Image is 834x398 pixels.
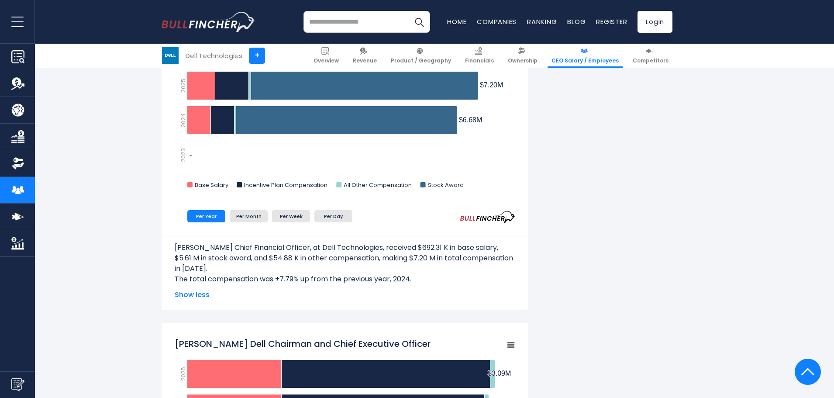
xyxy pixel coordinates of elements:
span: Overview [314,57,339,64]
img: bullfincher logo [162,12,255,32]
a: Product / Geography [387,44,455,68]
button: Search [408,11,430,33]
a: + [249,48,265,64]
a: Overview [310,44,343,68]
span: Show less [175,290,515,300]
a: Financials [461,44,498,68]
li: Per Year [187,210,225,222]
tspan: $7.20M [480,81,503,89]
a: Go to homepage [162,12,255,32]
div: Dell Technologies [186,51,242,61]
a: Ranking [527,17,557,26]
li: Per Day [314,210,352,222]
a: Companies [477,17,517,26]
text: 2024 [179,113,187,128]
li: Per Month [230,210,268,222]
p: [PERSON_NAME] Chief Financial Officer, at Dell Technologies, received $692.31 K in base salary, $... [175,242,515,274]
img: Ownership [11,157,24,170]
text: 2025 [179,79,187,93]
span: Ownership [508,57,538,64]
a: Register [596,17,627,26]
img: DELL logo [162,47,179,64]
a: CEO Salary / Employees [548,44,623,68]
text: Incentive Plan Compensation [244,181,327,189]
tspan: $6.68M [459,116,482,124]
a: Ownership [504,44,541,68]
text: Stock Award [428,181,464,189]
tspan: [PERSON_NAME] Dell Chairman and Chief Executive Officer [175,338,431,350]
text: 2025 [179,367,187,381]
a: Login [638,11,672,33]
span: CEO Salary / Employees [551,57,619,64]
span: Financials [465,57,494,64]
tspan: $3.09M [488,370,511,377]
text: - [190,151,192,159]
p: The total compensation was +7.79% up from the previous year, 2024. [175,274,515,284]
a: Revenue [349,44,381,68]
text: All Other Compensation [344,181,412,189]
a: Competitors [629,44,672,68]
span: Product / Geography [391,57,451,64]
text: 2023 [179,148,187,162]
a: Home [447,17,466,26]
text: Base Salary [195,181,229,189]
svg: Yvonne McGill Chief Financial Officer [175,45,515,198]
span: Competitors [633,57,669,64]
li: Per Week [272,210,310,222]
span: Revenue [353,57,377,64]
a: Blog [567,17,586,26]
